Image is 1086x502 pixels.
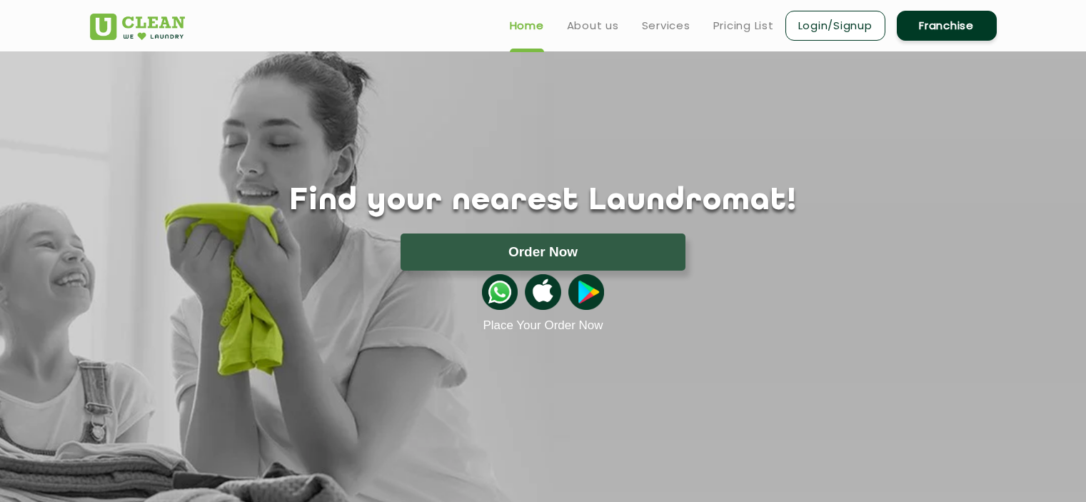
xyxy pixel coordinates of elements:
img: apple-icon.png [525,274,560,310]
a: Home [510,17,544,34]
h1: Find your nearest Laundromat! [79,184,1007,219]
a: Franchise [897,11,997,41]
img: UClean Laundry and Dry Cleaning [90,14,185,40]
button: Order Now [401,234,685,271]
a: Services [642,17,690,34]
a: About us [567,17,619,34]
img: whatsappicon.png [482,274,518,310]
img: playstoreicon.png [568,274,604,310]
a: Place Your Order Now [483,318,603,333]
a: Login/Signup [785,11,885,41]
a: Pricing List [713,17,774,34]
